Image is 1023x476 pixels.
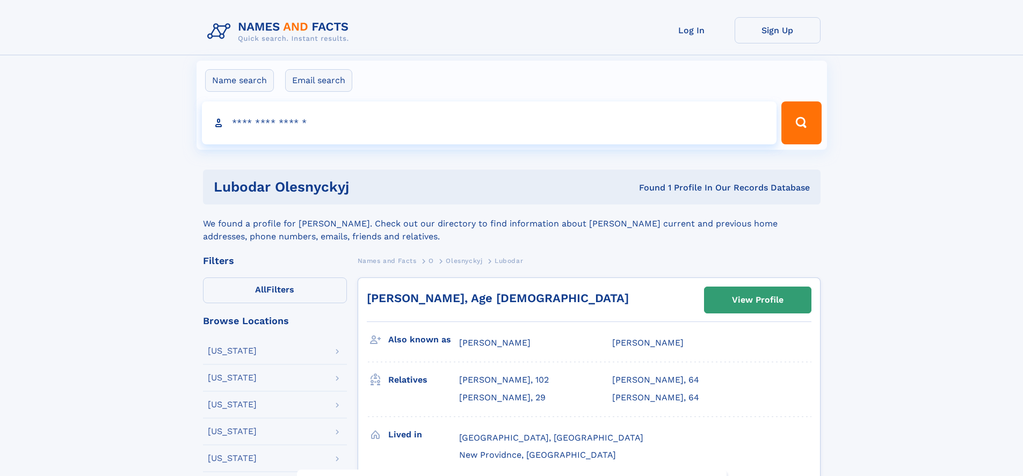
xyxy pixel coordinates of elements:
[208,454,257,463] div: [US_STATE]
[446,254,482,267] a: Olesnyckyj
[285,69,352,92] label: Email search
[459,392,546,404] a: [PERSON_NAME], 29
[388,371,459,389] h3: Relatives
[388,426,459,444] h3: Lived in
[388,331,459,349] h3: Also known as
[459,374,549,386] a: [PERSON_NAME], 102
[459,450,616,460] span: New Providnce, [GEOGRAPHIC_DATA]
[203,277,347,303] label: Filters
[429,257,434,265] span: O
[367,291,629,305] a: [PERSON_NAME], Age [DEMOGRAPHIC_DATA]
[358,254,417,267] a: Names and Facts
[214,180,494,194] h1: Lubodar Olesnyckyj
[732,288,783,312] div: View Profile
[494,182,810,194] div: Found 1 Profile In Our Records Database
[208,347,257,355] div: [US_STATE]
[255,284,266,295] span: All
[612,374,699,386] a: [PERSON_NAME], 64
[208,374,257,382] div: [US_STATE]
[208,427,257,436] div: [US_STATE]
[459,338,531,348] span: [PERSON_NAME]
[459,433,643,443] span: [GEOGRAPHIC_DATA], [GEOGRAPHIC_DATA]
[495,257,523,265] span: Lubodar
[205,69,274,92] label: Name search
[735,17,821,43] a: Sign Up
[203,17,358,46] img: Logo Names and Facts
[705,287,811,313] a: View Profile
[612,338,684,348] span: [PERSON_NAME]
[203,256,347,266] div: Filters
[208,400,257,409] div: [US_STATE]
[203,316,347,326] div: Browse Locations
[781,101,821,144] button: Search Button
[429,254,434,267] a: O
[446,257,482,265] span: Olesnyckyj
[202,101,777,144] input: search input
[649,17,735,43] a: Log In
[612,392,699,404] a: [PERSON_NAME], 64
[203,204,821,243] div: We found a profile for [PERSON_NAME]. Check out our directory to find information about [PERSON_N...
